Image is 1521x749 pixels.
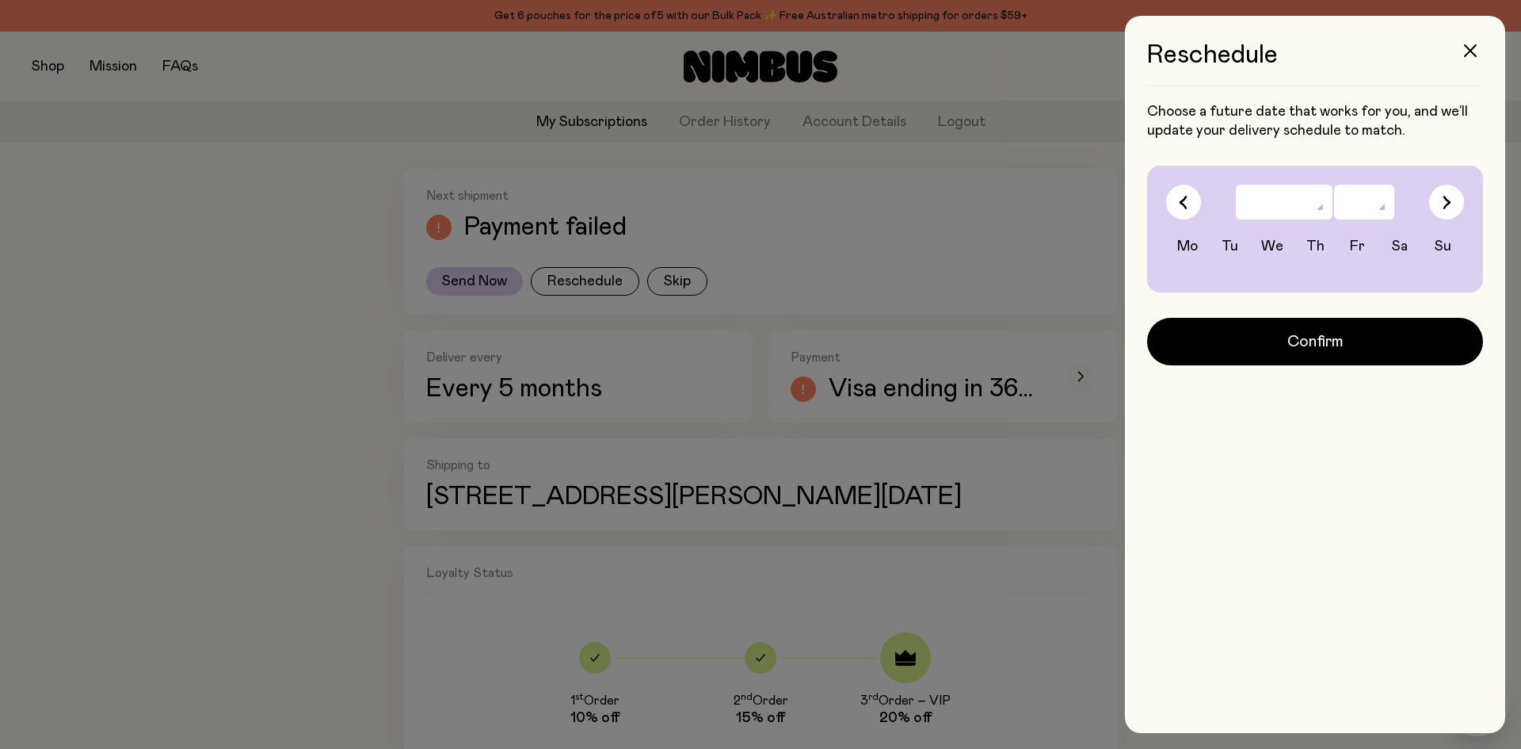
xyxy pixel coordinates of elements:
div: Mo [1166,237,1209,256]
div: Su [1421,237,1464,256]
div: Fr [1336,237,1379,256]
div: Sa [1379,237,1422,256]
div: Th [1294,237,1336,256]
h3: Reschedule [1147,41,1483,86]
div: Tu [1209,237,1252,256]
button: Confirm [1147,318,1483,365]
div: We [1251,237,1294,256]
p: Choose a future date that works for you, and we’ll update your delivery schedule to match. [1147,102,1483,140]
span: Confirm [1287,331,1344,353]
